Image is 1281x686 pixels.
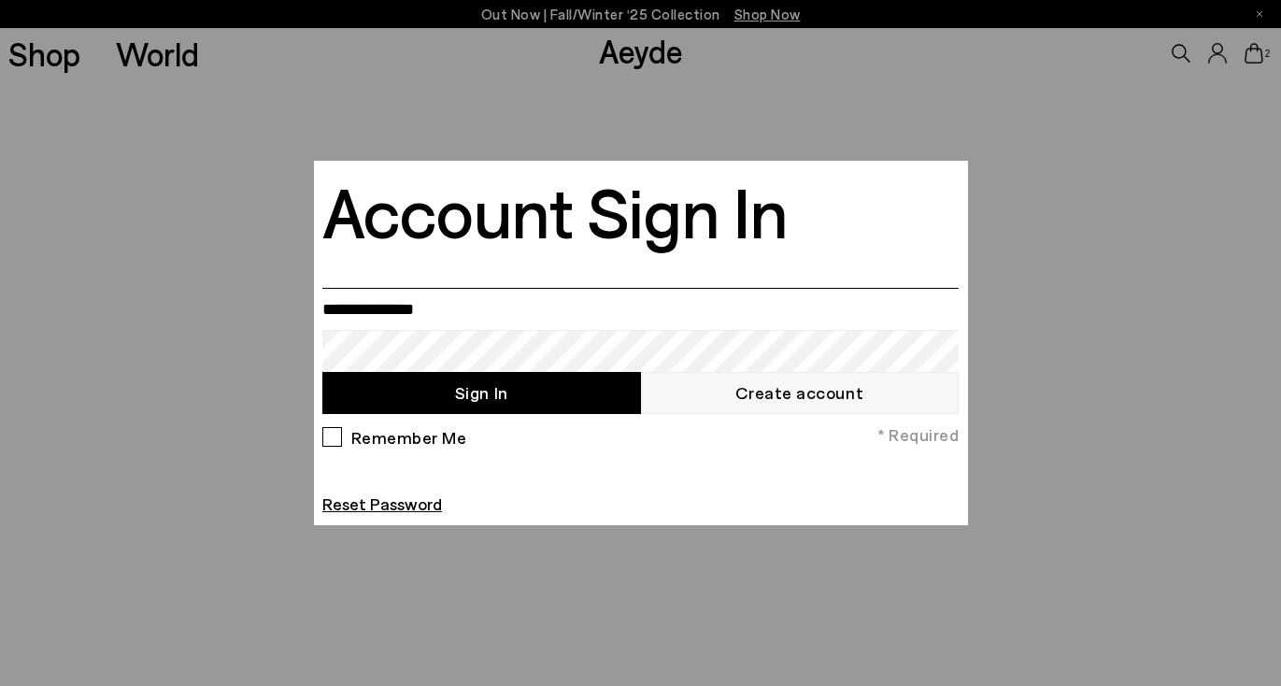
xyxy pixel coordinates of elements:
[641,372,960,414] a: Create account
[346,427,467,445] label: Remember Me
[322,493,442,514] a: Reset Password
[877,423,959,447] span: * Required
[322,372,641,414] button: Sign In
[322,173,788,248] h2: Account Sign In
